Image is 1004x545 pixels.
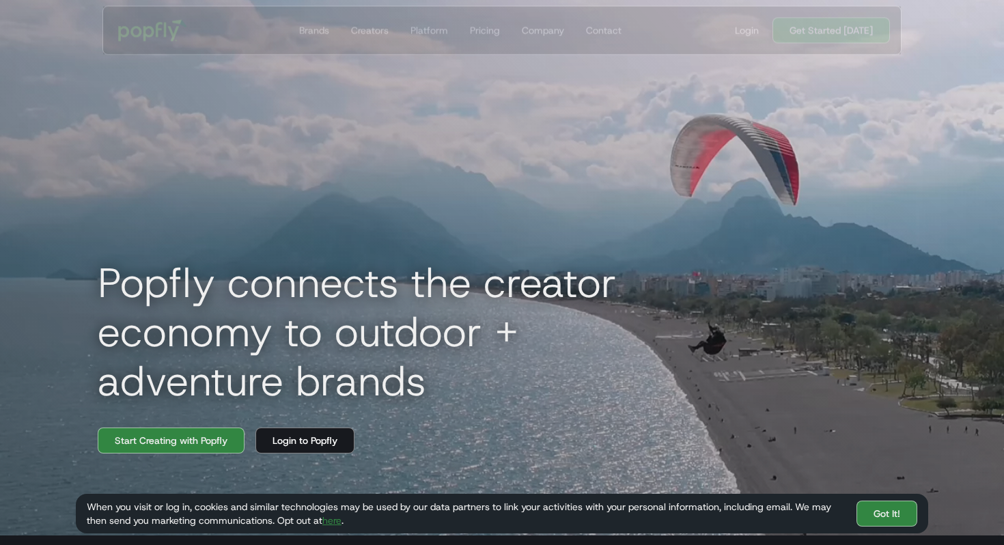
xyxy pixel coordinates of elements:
a: Got It! [856,501,917,527]
div: Contact [586,23,622,37]
a: here [322,514,341,527]
h1: Popfly connects the creator economy to outdoor + adventure brands [87,258,701,406]
a: Pricing [464,6,505,54]
a: Get Started [DATE] [772,17,890,43]
div: Company [522,23,564,37]
a: home [109,10,197,51]
a: Company [516,6,570,54]
a: Creators [346,6,394,54]
div: Creators [351,23,389,37]
a: Login [729,23,764,37]
div: When you visit or log in, cookies and similar technologies may be used by our data partners to li... [87,500,846,527]
a: Brands [294,6,335,54]
a: Login to Popfly [255,428,354,453]
a: Platform [405,6,454,54]
div: Pricing [470,23,500,37]
div: Platform [410,23,448,37]
a: Start Creating with Popfly [98,428,245,453]
div: Brands [299,23,329,37]
a: Contact [581,6,627,54]
div: Login [735,23,759,37]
